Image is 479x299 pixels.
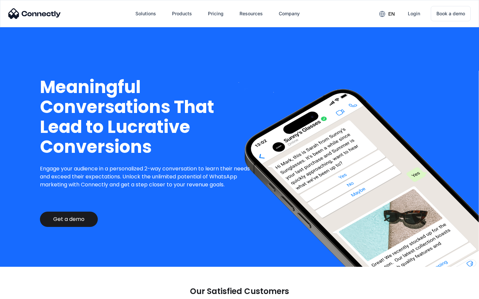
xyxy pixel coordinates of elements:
img: Connectly Logo [8,8,61,19]
div: Get a demo [53,216,84,223]
a: Get a demo [40,212,98,227]
p: Our Satisfied Customers [190,287,289,296]
h1: Meaningful Conversations That Lead to Lucrative Conversions [40,77,255,157]
div: Products [172,9,192,18]
div: Company [279,9,300,18]
a: Pricing [203,6,229,22]
p: Engage your audience in a personalized 2-way conversation to learn their needs and exceed their e... [40,165,255,189]
aside: Language selected: English [7,287,40,297]
a: Book a demo [431,6,471,21]
div: Pricing [208,9,224,18]
div: Resources [239,9,263,18]
ul: Language list [13,287,40,297]
div: en [388,9,395,19]
div: Solutions [135,9,156,18]
a: Login [402,6,425,22]
div: Login [408,9,420,18]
